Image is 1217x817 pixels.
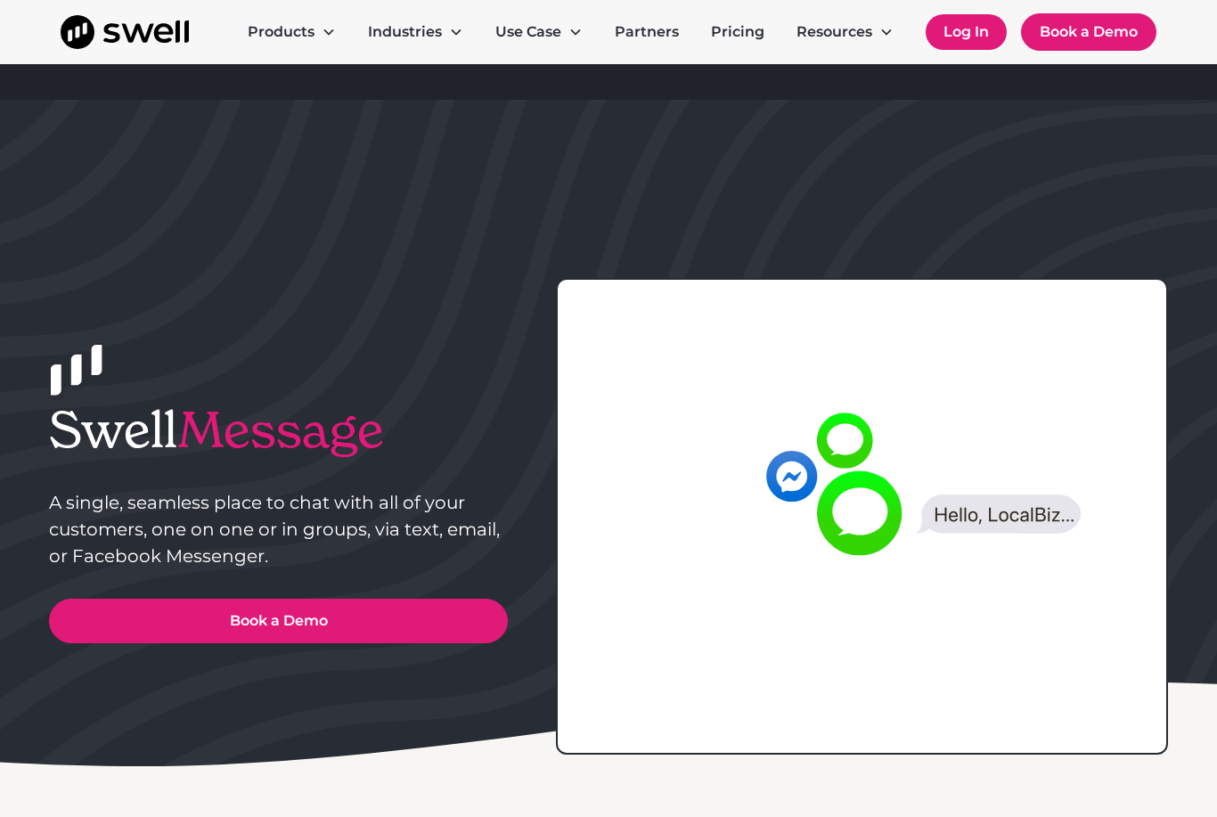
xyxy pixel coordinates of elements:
[49,489,508,569] p: A single, seamless place to chat with all of your customers, one on one or in groups, via text, e...
[177,398,384,462] span: Message
[1021,13,1156,51] a: Book a Demo
[600,14,693,50] a: Partners
[233,14,350,50] div: Products
[481,14,597,50] div: Use Case
[368,21,442,43] div: Industries
[926,14,1007,50] a: Log In
[49,400,508,460] h1: Swell
[935,508,1074,525] g: Hello, LocalBiz...
[495,21,561,43] div: Use Case
[796,21,872,43] div: Resources
[697,14,779,50] a: Pricing
[354,14,478,50] div: Industries
[49,599,508,643] a: Book a Demo
[782,14,908,50] div: Resources
[61,15,189,49] a: home
[248,21,314,43] div: Products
